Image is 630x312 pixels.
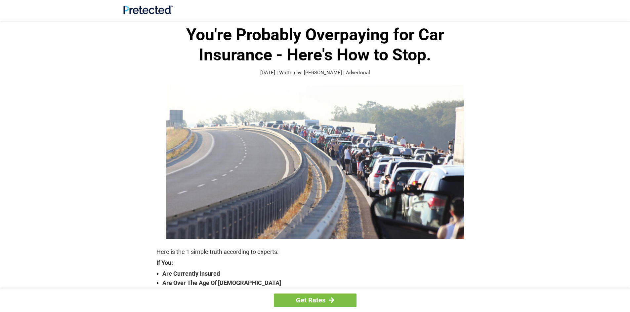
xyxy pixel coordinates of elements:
strong: Drive Less Than 50 Miles Per Day [162,288,474,297]
strong: If You: [156,260,474,266]
p: Here is the 1 simple truth according to experts: [156,247,474,257]
img: Site Logo [123,5,173,14]
p: [DATE] | Written by: [PERSON_NAME] | Advertorial [156,69,474,77]
a: Site Logo [123,9,173,16]
a: Get Rates [274,294,357,307]
h1: You're Probably Overpaying for Car Insurance - Here's How to Stop. [156,25,474,65]
strong: Are Currently Insured [162,269,474,278]
strong: Are Over The Age Of [DEMOGRAPHIC_DATA] [162,278,474,288]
